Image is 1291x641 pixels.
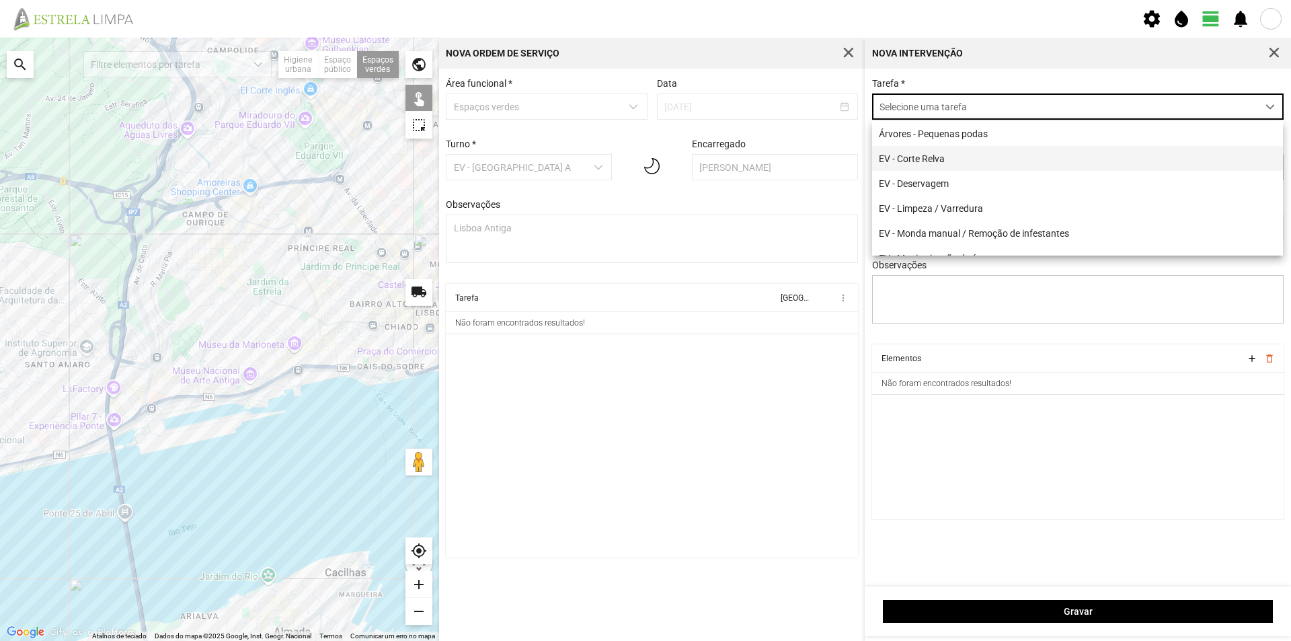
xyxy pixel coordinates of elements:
span: notifications [1230,9,1251,29]
a: Comunicar um erro no mapa [350,632,435,640]
label: Turno * [446,139,476,149]
span: EV - Deservagem [879,178,949,189]
span: Gravar [890,606,1266,617]
div: search [7,51,34,78]
div: Nova Ordem de Serviço [446,48,559,58]
button: Gravar [883,600,1273,623]
div: highlight_alt [405,112,432,139]
span: Selecione uma tarefa [873,94,1257,119]
span: water_drop [1171,9,1191,29]
li: EV - Monda manual / Remoção de infestantes [872,221,1283,246]
span: view_day [1201,9,1221,29]
li: EV - Limpeza / Varredura [872,196,1283,221]
div: add [405,571,432,598]
div: public [405,51,432,78]
span: more_vert [838,293,849,303]
div: Não foram encontrados resultados! [882,379,1011,388]
img: file [9,7,148,31]
div: local_shipping [405,279,432,306]
div: Não foram encontrados resultados! [455,318,585,328]
label: Encarregado [692,139,746,149]
img: 01n.svg [644,152,660,180]
li: Árvores - Pequenas podas [872,121,1283,146]
span: settings [1142,9,1162,29]
div: Nova intervenção [872,48,963,58]
span: EV - Monda manual / Remoção de infestantes [879,228,1069,239]
span: EV - Limpeza / Varredura [879,203,983,214]
button: delete_outline [1263,353,1274,364]
label: Observações [446,199,500,210]
div: Elementos [882,354,921,363]
button: add [1246,353,1257,364]
a: Abrir esta área no Google Maps (abre uma nova janela) [3,624,48,641]
span: Dados do mapa ©2025 Google, Inst. Geogr. Nacional [155,632,311,640]
div: [GEOGRAPHIC_DATA] [781,293,809,303]
li: EV - Monitorização de árvores [872,246,1283,270]
div: Tarefa [455,293,479,303]
div: dropdown trigger [1257,94,1284,119]
li: EV - Deservagem [872,171,1283,196]
label: Observações [872,260,927,270]
img: Google [3,624,48,641]
li: EV - Corte Relva [872,146,1283,171]
a: Termos (abre num novo separador) [319,632,342,640]
div: Higiene urbana [278,51,319,78]
div: Espaço público [319,51,357,78]
div: my_location [405,537,432,564]
label: Área funcional * [446,78,512,89]
div: touch_app [405,85,432,112]
span: Árvores - Pequenas podas [879,128,988,139]
div: remove [405,598,432,625]
label: Data [657,78,677,89]
span: EV - Monitorização de árvores [879,253,1003,264]
span: EV - Corte Relva [879,153,945,164]
label: Tarefa * [872,78,905,89]
div: Espaços verdes [357,51,399,78]
button: Arraste o Pegman para o mapa para abrir o Street View [405,449,432,476]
